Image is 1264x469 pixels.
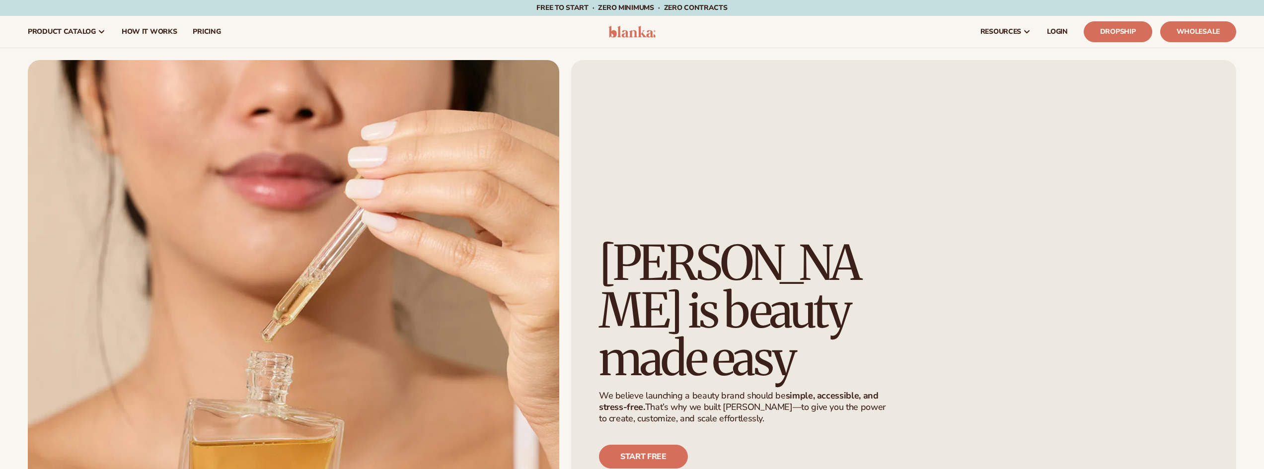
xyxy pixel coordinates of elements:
[599,390,879,413] strong: simple, accessible, and stress-free.
[599,390,895,425] p: We believe launching a beauty brand should be That’s why we built [PERSON_NAME]—to give you the p...
[20,16,114,48] a: product catalog
[1084,21,1152,42] a: Dropship
[114,16,185,48] a: How It Works
[536,3,727,12] span: Free to start · ZERO minimums · ZERO contracts
[980,28,1021,36] span: resources
[599,239,901,382] h1: [PERSON_NAME] is beauty made easy
[972,16,1039,48] a: resources
[1047,28,1068,36] span: LOGIN
[122,28,177,36] span: How It Works
[1039,16,1076,48] a: LOGIN
[193,28,221,36] span: pricing
[1160,21,1236,42] a: Wholesale
[608,26,656,38] img: logo
[599,445,688,469] a: Start free
[185,16,228,48] a: pricing
[28,28,96,36] span: product catalog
